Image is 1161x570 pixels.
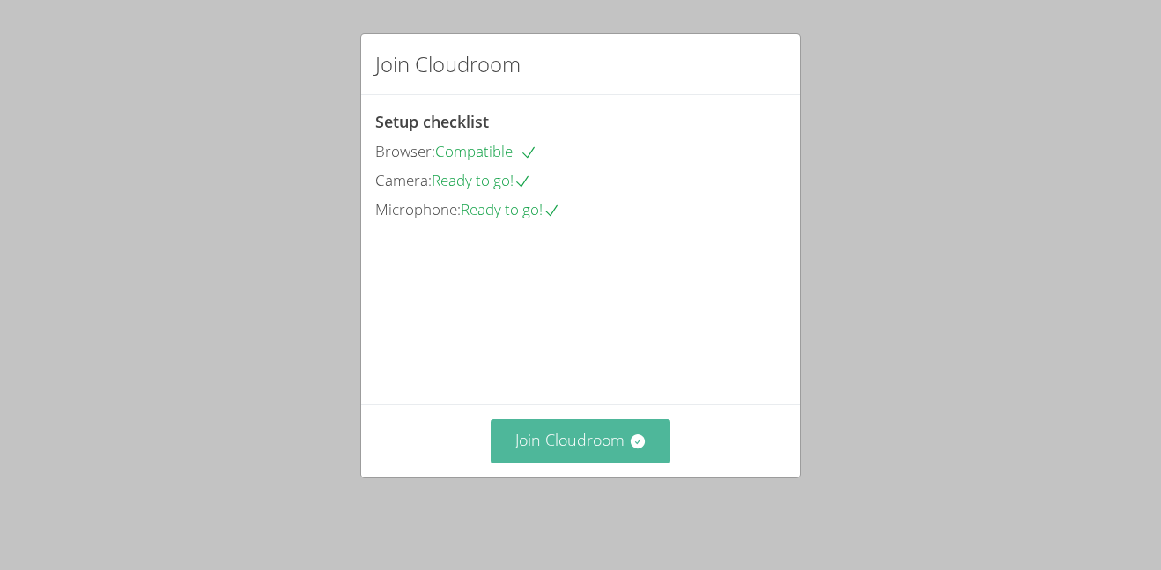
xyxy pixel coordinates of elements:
[375,48,521,80] h2: Join Cloudroom
[435,141,537,161] span: Compatible
[375,141,435,161] span: Browser:
[375,199,461,219] span: Microphone:
[432,170,531,190] span: Ready to go!
[491,419,671,463] button: Join Cloudroom
[375,111,489,132] span: Setup checklist
[375,170,432,190] span: Camera:
[461,199,560,219] span: Ready to go!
